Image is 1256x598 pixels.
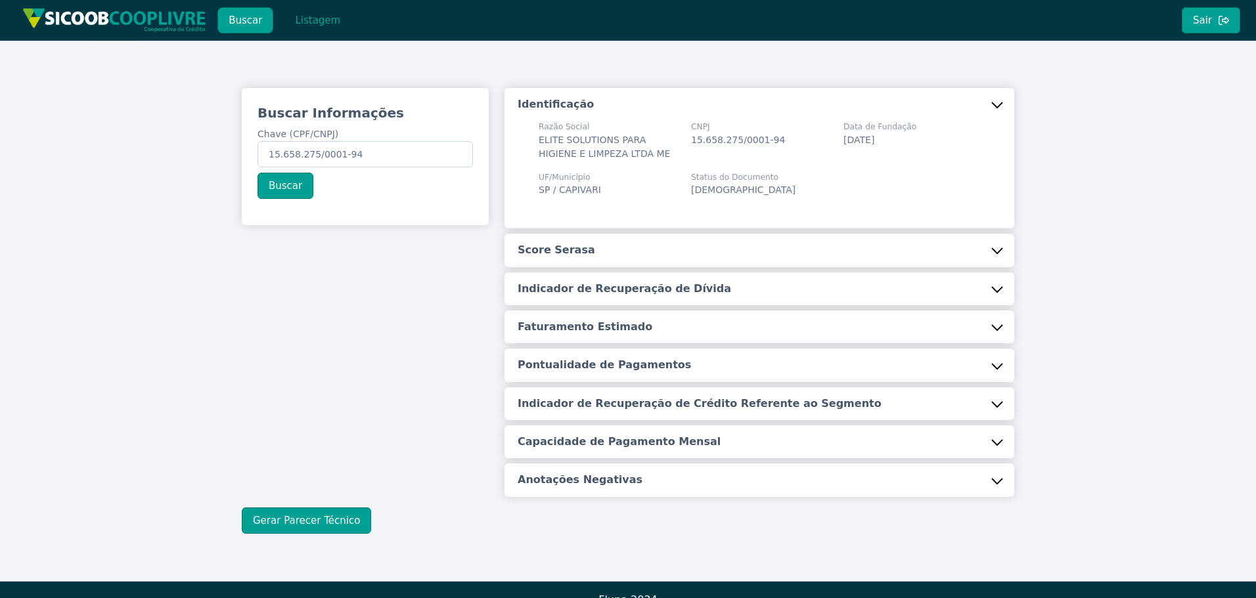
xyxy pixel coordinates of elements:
span: 15.658.275/0001-94 [691,135,785,145]
input: Chave (CPF/CNPJ) [258,141,473,167]
span: CNPJ [691,121,785,133]
h5: Identificação [518,97,594,112]
button: Pontualidade de Pagamentos [505,349,1014,381]
button: Score Serasa [505,234,1014,267]
span: Status do Documento [691,171,796,183]
button: Capacidade de Pagamento Mensal [505,425,1014,458]
h3: Buscar Informações [258,104,473,122]
button: Listagem [284,7,351,33]
h5: Pontualidade de Pagamentos [518,358,691,372]
span: Razão Social [539,121,675,133]
span: SP / CAPIVARI [539,184,601,195]
button: Indicador de Recuperação de Crédito Referente ao Segmento [505,387,1014,420]
h5: Faturamento Estimado [518,320,652,334]
button: Identificação [505,88,1014,121]
h5: Indicador de Recuperação de Crédito Referente ao Segmento [518,396,882,411]
span: [DATE] [843,135,874,145]
span: ELITE SOLUTIONS PARA HIGIENE E LIMPEZA LTDA ME [539,135,670,159]
span: [DEMOGRAPHIC_DATA] [691,184,796,195]
span: Chave (CPF/CNPJ) [258,129,338,139]
button: Anotações Negativas [505,463,1014,496]
button: Buscar [217,7,273,33]
img: img/sicoob_cooplivre.png [22,8,206,32]
span: UF/Município [539,171,601,183]
h5: Score Serasa [518,243,595,257]
button: Sair [1182,7,1240,33]
button: Buscar [258,173,313,199]
button: Faturamento Estimado [505,310,1014,343]
h5: Indicador de Recuperação de Dívida [518,282,731,296]
h5: Capacidade de Pagamento Mensal [518,435,721,449]
button: Indicador de Recuperação de Dívida [505,272,1014,305]
button: Gerar Parecer Técnico [242,507,371,534]
h5: Anotações Negativas [518,473,642,487]
span: Data de Fundação [843,121,916,133]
